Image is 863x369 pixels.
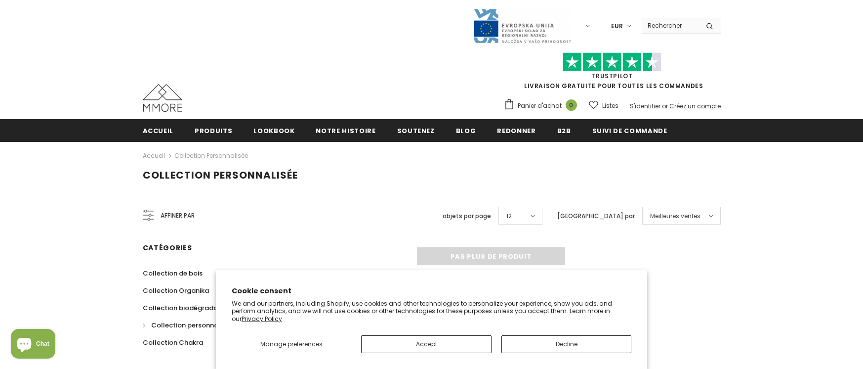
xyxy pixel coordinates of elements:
button: Decline [501,335,631,353]
span: Collection personnalisée [151,321,233,330]
p: We and our partners, including Shopify, use cookies and other technologies to personalize your ex... [232,300,632,323]
span: Accueil [143,126,174,136]
span: Collection Chakra [143,338,203,347]
a: B2B [557,119,571,141]
a: Produits [195,119,232,141]
span: Redonner [497,126,535,136]
span: Meilleures ventes [650,211,700,221]
a: Collection Organika [143,282,209,299]
span: Affiner par [161,210,195,221]
span: Lookbook [253,126,294,136]
inbox-online-store-chat: Shopify online store chat [8,329,58,361]
span: 0 [566,99,577,111]
h2: Cookie consent [232,286,632,296]
input: Search Site [642,18,699,33]
a: Panier d'achat 0 [504,98,582,113]
span: Blog [456,126,476,136]
span: Panier d'achat [518,101,562,111]
img: Faites confiance aux étoiles pilotes [563,52,661,72]
a: TrustPilot [592,72,633,80]
span: B2B [557,126,571,136]
span: Produits [195,126,232,136]
a: Redonner [497,119,535,141]
span: EUR [611,21,623,31]
a: S'identifier [630,102,660,110]
span: or [662,102,668,110]
a: Collection biodégradable [143,299,228,317]
a: Javni Razpis [473,21,572,30]
label: [GEOGRAPHIC_DATA] par [557,211,635,221]
img: Javni Razpis [473,8,572,44]
a: Collection personnalisée [174,151,248,160]
a: Notre histoire [316,119,375,141]
a: Collection personnalisée [143,317,233,334]
span: Catégories [143,243,192,253]
a: Créez un compte [669,102,721,110]
span: soutenez [397,126,435,136]
span: 12 [506,211,512,221]
span: LIVRAISON GRATUITE POUR TOUTES LES COMMANDES [504,57,721,90]
a: Privacy Policy [242,315,282,323]
button: Manage preferences [232,335,352,353]
span: Suivi de commande [592,126,667,136]
span: Collection personnalisée [143,168,298,182]
a: Accueil [143,150,165,162]
span: Notre histoire [316,126,375,136]
span: Collection de bois [143,269,203,278]
span: Listes [602,101,618,111]
a: Listes [589,97,618,114]
span: Manage preferences [260,340,323,348]
button: Accept [361,335,491,353]
a: soutenez [397,119,435,141]
span: Collection biodégradable [143,303,228,313]
label: objets par page [443,211,491,221]
a: Suivi de commande [592,119,667,141]
a: Accueil [143,119,174,141]
img: Cas MMORE [143,84,182,112]
a: Blog [456,119,476,141]
a: Collection de bois [143,265,203,282]
span: Collection Organika [143,286,209,295]
a: Collection Chakra [143,334,203,351]
a: Lookbook [253,119,294,141]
